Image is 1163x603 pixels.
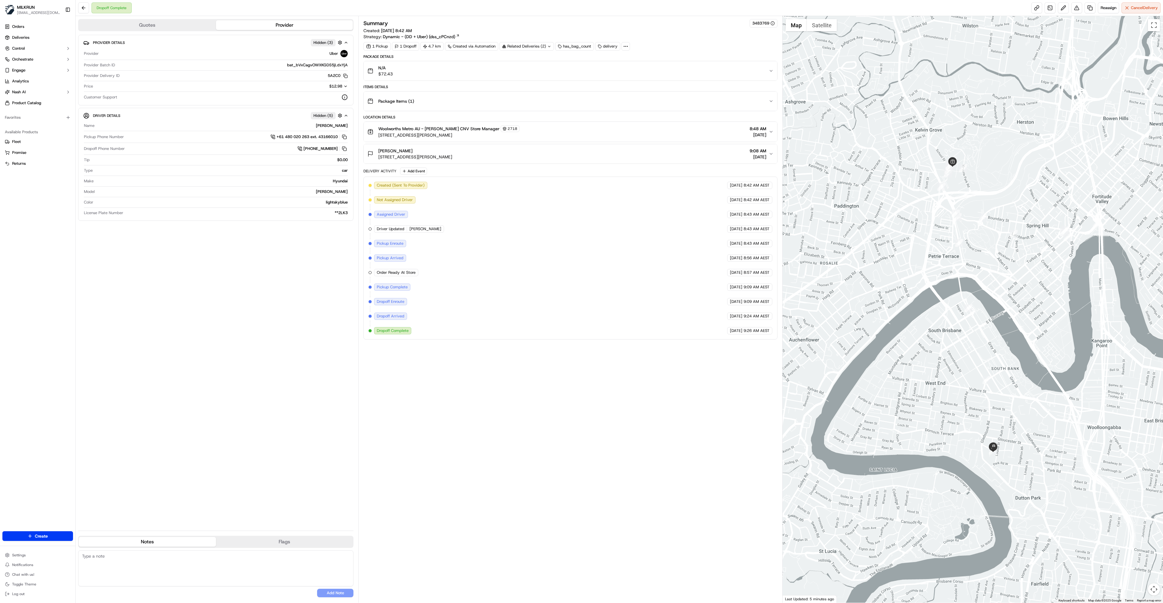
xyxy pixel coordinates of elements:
span: Pickup Arrived [377,255,403,261]
span: Dynamic - (DD + Uber) (dss_cPCnzd) [383,34,455,40]
button: MILKRUNMILKRUN[EMAIL_ADDRESS][DOMAIN_NAME] [2,2,63,17]
button: Returns [2,159,73,168]
span: Control [12,46,25,51]
span: Log out [12,591,25,596]
a: Terms (opens in new tab) [1125,599,1133,602]
span: [DATE] [750,132,766,138]
div: [PERSON_NAME] [97,123,348,128]
button: Driver DetailsHidden (5) [83,111,348,121]
button: [EMAIL_ADDRESS][DOMAIN_NAME] [17,10,60,15]
div: car [95,168,348,173]
div: 7 [944,170,952,177]
img: uber-new-logo.jpeg [340,50,348,57]
button: $12.98 [294,84,348,89]
span: Toggle Theme [12,582,36,587]
span: 9:09 AM AEST [744,299,770,304]
div: 4.7 km [420,42,444,51]
span: Pickup Complete [377,284,408,290]
span: Make [84,178,94,184]
span: [DATE] [730,226,742,232]
span: Analytics [12,78,29,84]
span: Dropoff Enroute [377,299,404,304]
div: Created via Automation [445,42,498,51]
span: Fleet [12,139,21,144]
span: Orders [12,24,24,29]
span: [STREET_ADDRESS][PERSON_NAME] [378,154,452,160]
button: Control [2,44,73,53]
span: [DATE] [750,154,766,160]
span: Hidden ( 3 ) [313,40,333,45]
div: Hyundai [96,178,348,184]
div: [PERSON_NAME] [97,189,348,194]
span: 9:26 AM AEST [744,328,770,333]
span: Tip [84,157,90,163]
div: 10 [945,166,953,174]
div: 9 [946,162,953,170]
a: Open this area in Google Maps (opens a new window) [784,595,804,603]
button: 5A2C0 [328,73,348,78]
span: [DATE] [730,183,742,188]
img: Google [784,595,804,603]
span: 9:09 AM AEST [744,284,770,290]
span: Model [84,189,95,194]
div: Package Details [363,54,777,59]
span: Price [84,84,93,89]
button: Promise [2,148,73,157]
div: Favorites [2,113,73,122]
div: 1 Pickup [363,42,391,51]
div: 3 [1062,226,1069,234]
span: [DATE] [730,284,742,290]
div: Delivery Activity [363,169,396,174]
span: 9:24 AM AEST [744,313,770,319]
div: 16 [955,239,963,247]
button: Chat with us! [2,570,73,579]
div: 17 [964,304,972,312]
span: Driver Updated [377,226,404,232]
div: Items Details [363,84,777,89]
span: Notifications [12,562,33,567]
button: Hidden (3) [311,39,344,46]
span: Driver Details [93,113,120,118]
a: Analytics [2,76,73,86]
button: MILKRUN [17,4,35,10]
div: delivery [595,42,620,51]
span: Engage [12,68,25,73]
span: Create [35,533,48,539]
div: 4 [1010,230,1018,238]
button: Keyboard shortcuts [1059,598,1085,603]
div: 11 [946,162,953,170]
a: Report a map error [1137,599,1161,602]
div: 19 [989,447,997,455]
a: +61 480 020 263 ext. 43166010 [270,134,348,140]
span: Orchestrate [12,57,33,62]
button: Create [2,531,73,541]
div: 6 [937,183,945,191]
div: Related Deliveries (2) [499,42,554,51]
span: 8:48 AM [750,126,766,132]
span: Pickup Enroute [377,241,403,246]
span: Name [84,123,94,128]
span: Deliveries [12,35,29,40]
span: [DATE] [730,241,742,246]
button: Toggle fullscreen view [1148,19,1160,31]
div: Location Details [363,115,777,120]
div: 12 [948,159,956,167]
span: Provider Delivery ID [84,73,120,78]
div: 14 [952,210,959,217]
span: Provider Batch ID [84,62,115,68]
div: Strategy: [363,34,460,40]
span: [DATE] [730,299,742,304]
span: Map data ©2025 Google [1088,599,1121,602]
a: Orders [2,22,73,31]
div: 13 [959,164,967,172]
button: Orchestrate [2,55,73,64]
button: Map camera controls [1148,583,1160,595]
span: Dropoff Complete [377,328,409,333]
button: Add Event [400,167,427,175]
a: [PHONE_NUMBER] [297,145,348,152]
span: $72.43 [378,71,393,77]
span: [STREET_ADDRESS][PERSON_NAME] [378,132,519,138]
div: 3483769 [752,21,775,26]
